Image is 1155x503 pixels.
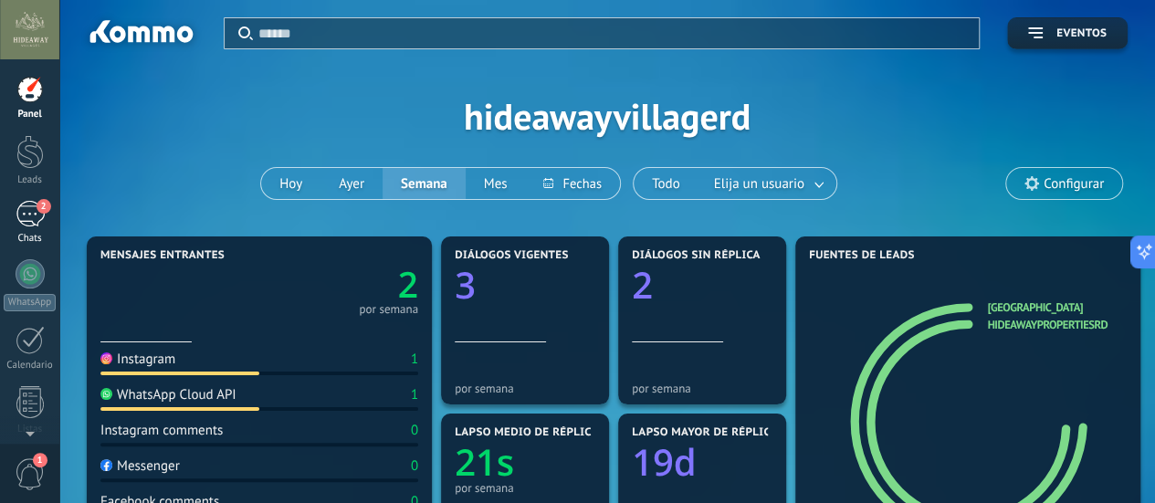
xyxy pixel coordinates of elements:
[37,199,51,214] span: 2
[466,168,526,199] button: Mes
[632,259,653,309] text: 2
[632,426,777,439] span: Lapso mayor de réplica
[455,481,595,495] div: por semana
[4,174,57,186] div: Leads
[100,422,223,439] div: Instagram comments
[411,457,418,475] div: 0
[359,305,418,314] div: por semana
[710,172,808,196] span: Elija un usuario
[100,388,112,400] img: WhatsApp Cloud API
[261,168,320,199] button: Hoy
[987,299,1083,314] a: [GEOGRAPHIC_DATA]
[634,168,698,199] button: Todo
[4,233,57,245] div: Chats
[455,426,599,439] span: Lapso medio de réplica
[632,382,772,395] div: por semana
[4,109,57,121] div: Panel
[411,351,418,368] div: 1
[320,168,383,199] button: Ayer
[411,386,418,403] div: 1
[100,459,112,471] img: Messenger
[383,168,466,199] button: Semana
[259,260,418,309] a: 2
[455,259,476,309] text: 3
[100,386,236,403] div: WhatsApp Cloud API
[100,249,225,262] span: Mensajes entrantes
[455,249,569,262] span: Diálogos vigentes
[4,294,56,311] div: WhatsApp
[632,436,772,487] a: 19d
[632,436,697,487] text: 19d
[100,457,180,475] div: Messenger
[1056,27,1107,40] span: Eventos
[455,436,514,487] text: 21s
[1007,17,1128,49] button: Eventos
[809,249,915,262] span: Fuentes de leads
[525,168,619,199] button: Fechas
[987,318,1108,332] a: hideawaypropertiesrd
[398,260,418,309] text: 2
[1044,176,1104,192] span: Configurar
[632,249,761,262] span: Diálogos sin réplica
[100,352,112,364] img: Instagram
[455,382,595,395] div: por semana
[411,422,418,439] div: 0
[698,168,836,199] button: Elija un usuario
[33,453,47,467] span: 1
[100,351,175,368] div: Instagram
[4,360,57,372] div: Calendario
